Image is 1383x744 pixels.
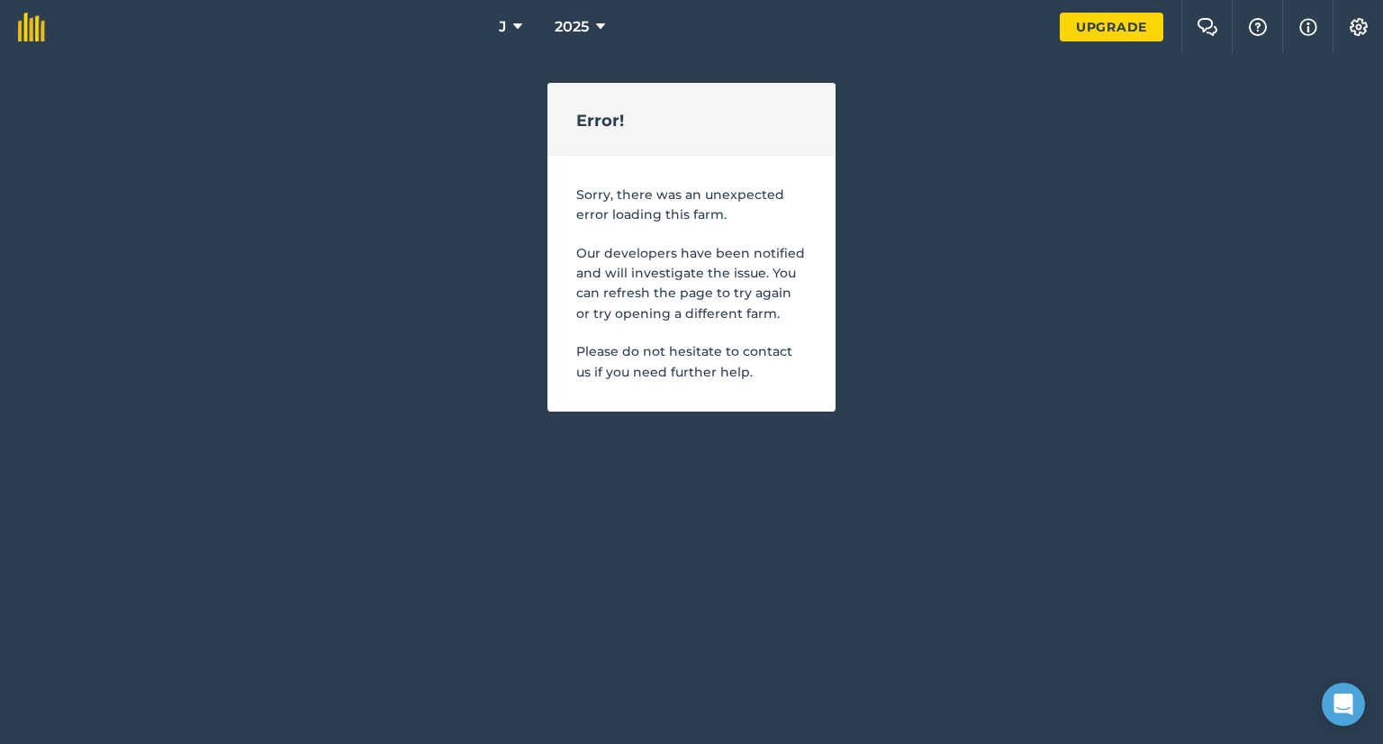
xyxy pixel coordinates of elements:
[576,341,807,382] p: Please do not hesitate to contact us if you need further help.
[1197,18,1218,36] img: Two speech bubbles overlapping with the left bubble in the forefront
[1322,683,1365,726] div: Open Intercom Messenger
[18,13,45,41] img: fieldmargin Logo
[576,185,807,225] p: Sorry, there was an unexpected error loading this farm.
[1060,13,1163,41] a: Upgrade
[1247,18,1269,36] img: A question mark icon
[1348,18,1369,36] img: A cog icon
[576,108,624,134] h2: Error!
[555,16,589,38] span: 2025
[499,16,506,38] span: J
[1299,16,1317,38] img: svg+xml;base64,PHN2ZyB4bWxucz0iaHR0cDovL3d3dy53My5vcmcvMjAwMC9zdmciIHdpZHRoPSIxNyIgaGVpZ2h0PSIxNy...
[576,243,807,324] p: Our developers have been notified and will investigate the issue. You can refresh the page to try...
